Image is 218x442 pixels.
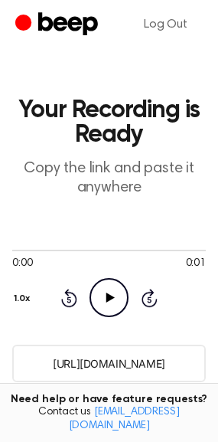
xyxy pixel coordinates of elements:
[12,159,206,198] p: Copy the link and paste it anywhere
[12,98,206,147] h1: Your Recording is Ready
[15,10,102,40] a: Beep
[12,256,32,272] span: 0:00
[12,286,36,312] button: 1.0x
[69,407,180,431] a: [EMAIL_ADDRESS][DOMAIN_NAME]
[129,6,203,43] a: Log Out
[186,256,206,272] span: 0:01
[9,406,209,433] span: Contact us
